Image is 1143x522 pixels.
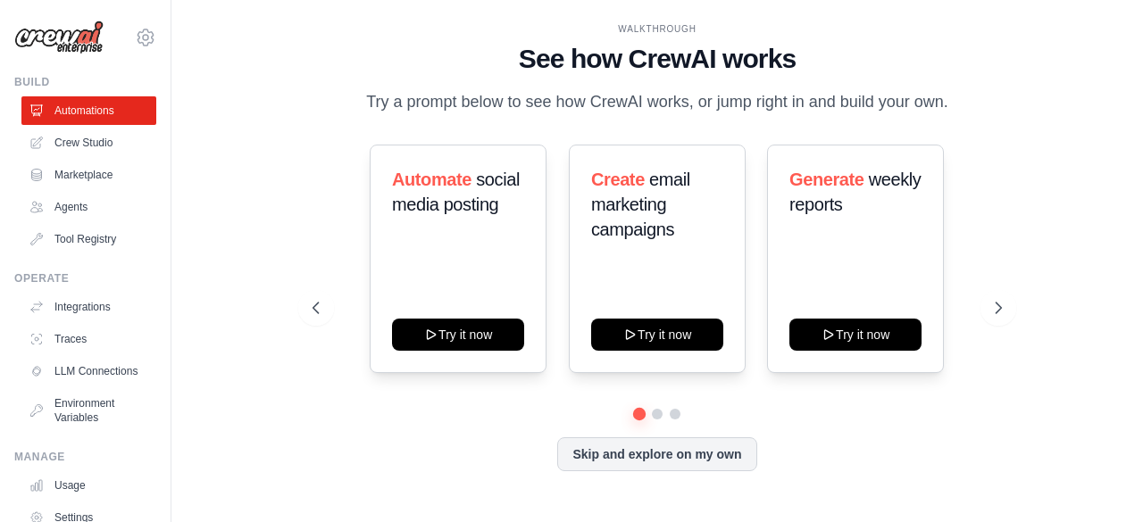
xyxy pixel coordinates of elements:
[21,471,156,500] a: Usage
[789,319,922,351] button: Try it now
[21,128,156,157] a: Crew Studio
[14,450,156,464] div: Manage
[392,170,520,214] span: social media posting
[789,170,864,189] span: Generate
[313,43,1001,75] h1: See how CrewAI works
[591,170,645,189] span: Create
[557,437,756,471] button: Skip and explore on my own
[21,325,156,353] a: Traces
[591,319,723,351] button: Try it now
[21,389,156,432] a: Environment Variables
[392,170,471,189] span: Automate
[789,170,921,214] span: weekly reports
[14,75,156,89] div: Build
[357,89,957,115] p: Try a prompt below to see how CrewAI works, or jump right in and build your own.
[21,293,156,321] a: Integrations
[313,22,1001,36] div: WALKTHROUGH
[392,319,524,351] button: Try it now
[21,96,156,125] a: Automations
[21,193,156,221] a: Agents
[21,357,156,385] a: LLM Connections
[591,170,690,239] span: email marketing campaigns
[14,271,156,286] div: Operate
[14,21,104,54] img: Logo
[21,161,156,189] a: Marketplace
[21,225,156,253] a: Tool Registry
